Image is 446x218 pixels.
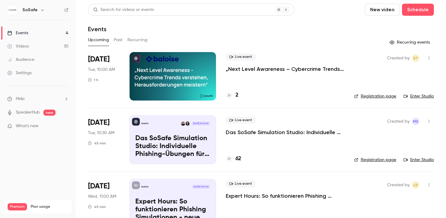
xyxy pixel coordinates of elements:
[402,4,434,16] button: Schedule
[88,54,110,64] span: [DATE]
[141,185,149,188] p: SoSafe
[88,141,106,146] div: 45 min
[365,4,400,16] button: New video
[404,157,434,163] a: Enter Studio
[412,54,419,62] span: Stefanie Theil
[114,35,123,45] button: Past
[226,117,256,124] span: Live event
[7,43,29,49] div: Videos
[7,57,34,63] div: Audience
[93,7,154,13] div: Search for videos or events
[88,181,110,191] span: [DATE]
[16,109,40,116] a: SpeakerHub
[185,121,190,126] img: Arzu Döver
[404,93,434,99] a: Enter Studio
[88,35,109,45] button: Upcoming
[387,38,434,47] button: Recurring events
[387,54,410,62] span: Created by
[226,180,256,187] span: Live event
[135,135,210,158] p: Das SoSafe Simulation Studio: Individuelle Phishing-Übungen für den öffentlichen Sektor
[88,193,116,200] span: Wed, 11:00 AM
[414,181,418,189] span: LS
[226,192,344,200] a: Expert Hours: So funktionieren Phishing Simulationen - neue Features, Tipps & Tricks
[226,129,344,136] a: Das SoSafe Simulation Studio: Individuelle Phishing-Übungen für den öffentlichen Sektor
[226,53,256,61] span: Live event
[7,30,28,36] div: Events
[191,121,210,126] span: [DATE] 10:30 AM
[88,115,120,164] div: Sep 9 Tue, 10:30 AM (Europe/Berlin)
[354,93,396,99] a: Registration page
[88,78,98,82] div: 1 h
[7,70,32,76] div: Settings
[354,157,396,163] a: Registration page
[130,115,216,164] a: Das SoSafe Simulation Studio: Individuelle Phishing-Übungen für den öffentlichen SektorSoSafeArzu...
[16,96,25,102] span: Help
[22,7,38,13] h6: SoSafe
[88,118,110,127] span: [DATE]
[8,203,27,210] span: Premium
[141,122,149,125] p: SoSafe
[88,204,106,209] div: 45 min
[181,121,185,126] img: Gabriel Simkin
[43,110,56,116] span: new
[412,181,419,189] span: Luise Schulz
[387,118,410,125] span: Created by
[226,65,344,73] a: „Next Level Awareness – Cybercrime Trends verstehen, Herausforderungen meistern“ Telekom Schweiz ...
[16,123,39,129] span: What's new
[88,52,120,101] div: Sep 9 Tue, 10:00 AM (Europe/Berlin)
[235,91,238,99] h4: 2
[88,25,106,33] h1: Events
[413,118,418,125] span: MS
[88,67,115,73] span: Tue, 10:00 AM
[226,155,241,163] a: 62
[31,204,68,209] span: Plan usage
[412,118,419,125] span: Markus Stalf
[387,181,410,189] span: Created by
[413,54,418,62] span: ST
[226,91,238,99] a: 2
[7,96,69,102] li: help-dropdown-opener
[235,155,241,163] h4: 62
[88,130,114,136] span: Tue, 10:30 AM
[192,185,210,189] span: [DATE] 11:00 AM
[8,5,17,15] img: SoSafe
[127,35,148,45] button: Recurring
